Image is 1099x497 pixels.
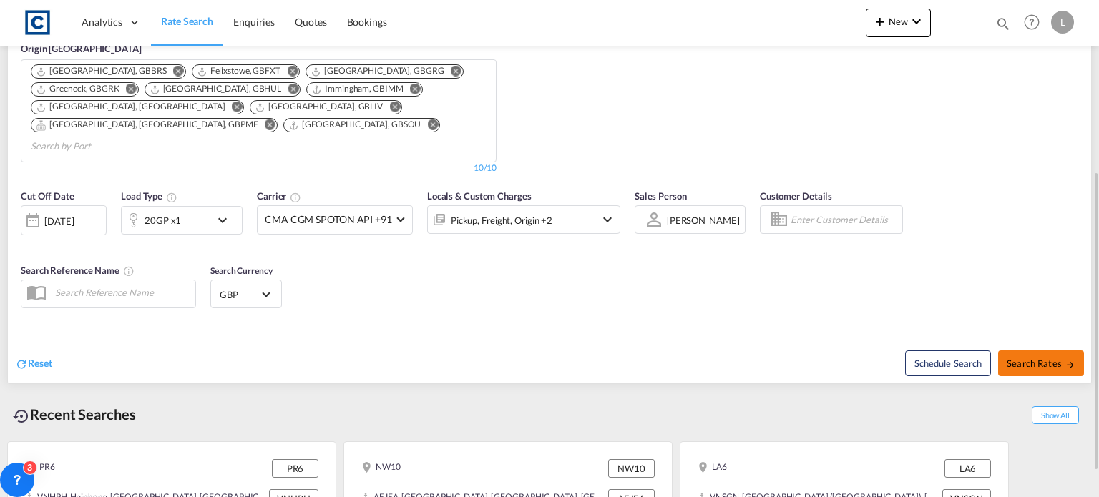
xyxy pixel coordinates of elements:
div: Pickup Freight Origin Origin Custom Factory Stuffing [451,210,552,230]
div: [DATE] [44,215,74,227]
div: Press delete to remove this chip. [311,83,406,95]
div: Bristol, GBBRS [36,65,167,77]
div: 20GP x1 [145,210,181,230]
span: GBP [220,288,260,301]
span: Search Currency [210,265,273,276]
div: L [1051,11,1074,34]
span: Show All [1032,406,1079,424]
div: Hull, GBHUL [150,83,282,95]
span: Help [1020,10,1044,34]
button: Remove [222,101,243,115]
md-chips-wrap: Chips container. Use arrow keys to select chips. [29,60,489,158]
button: Remove [418,119,439,133]
div: NW10 [361,459,401,478]
div: Help [1020,10,1051,36]
button: Remove [255,119,277,133]
span: Customer Details [760,190,832,202]
md-select: Sales Person: Lynsey Heaton [665,210,741,230]
div: London Gateway Port, GBLGP [36,101,225,113]
div: Press delete to remove this chip. [36,65,170,77]
div: Press delete to remove this chip. [36,83,122,95]
span: Quotes [295,16,326,28]
div: 20GP x1icon-chevron-down [121,206,243,235]
button: Remove [441,65,463,79]
input: Chips input. [31,135,167,158]
span: Locals & Custom Charges [427,190,532,202]
div: Greenock, GBGRK [36,83,119,95]
button: Remove [278,65,299,79]
div: Liverpool, GBLIV [255,101,383,113]
span: Search Reference Name [21,265,135,276]
img: 1fdb9190129311efbfaf67cbb4249bed.jpeg [21,6,54,39]
div: Felixstowe, GBFXT [197,65,280,77]
md-icon: Your search will be saved by the below given name [123,265,135,277]
div: icon-magnify [995,16,1011,37]
div: icon-refreshReset [15,356,52,372]
md-icon: icon-backup-restore [13,408,30,425]
button: Remove [278,83,300,97]
input: Search Reference Name [48,282,195,303]
div: Press delete to remove this chip. [311,65,447,77]
button: Remove [380,101,401,115]
div: [PERSON_NAME] [667,215,740,226]
div: LA6 [698,459,727,478]
md-icon: icon-chevron-down [599,211,616,228]
span: Enquiries [233,16,275,28]
md-datepicker: Select [21,234,31,253]
span: Reset [28,357,52,369]
input: Enter Customer Details [791,209,898,230]
button: Note: By default Schedule search will only considerorigin ports, destination ports and cut off da... [905,350,991,376]
md-icon: icon-plus 400-fg [871,13,889,30]
span: Load Type [121,190,177,202]
div: LA6 [944,459,991,478]
div: PR6 [272,459,318,478]
div: Southampton, GBSOU [288,119,421,131]
div: Press delete to remove this chip. [36,101,228,113]
md-icon: icon-chevron-down [908,13,925,30]
span: Cut Off Date [21,190,74,202]
div: [DATE] [21,205,107,235]
span: Bookings [347,16,387,28]
span: Origin [GEOGRAPHIC_DATA] [21,43,142,54]
span: CMA CGM SPOTON API +91 [265,212,392,227]
md-select: Select Currency: £ GBPUnited Kingdom Pound [218,284,274,305]
button: Search Ratesicon-arrow-right [998,350,1084,376]
span: Analytics [82,15,122,29]
div: PR6 [25,459,55,478]
div: Immingham, GBIMM [311,83,403,95]
div: Press delete to remove this chip. [150,83,285,95]
div: Press delete to remove this chip. [288,119,424,131]
div: Recent Searches [7,398,142,430]
div: 10/10 [474,162,497,174]
div: Grangemouth, GBGRG [311,65,444,77]
span: New [871,16,925,27]
button: Remove [117,83,138,97]
span: Search Rates [1007,358,1075,369]
button: icon-plus 400-fgNewicon-chevron-down [866,9,931,37]
button: Remove [401,83,422,97]
button: Remove [164,65,185,79]
div: Pickup Freight Origin Origin Custom Factory Stuffingicon-chevron-down [427,205,620,234]
div: NW10 [608,459,655,478]
md-icon: icon-chevron-down [214,212,238,229]
div: Press delete to remove this chip. [197,65,283,77]
md-icon: icon-arrow-right [1065,360,1075,370]
span: Carrier [257,190,301,202]
div: Press delete to remove this chip. [36,119,261,131]
div: Press delete to remove this chip. [255,101,386,113]
span: Rate Search [161,15,213,27]
md-icon: icon-information-outline [166,192,177,203]
div: Portsmouth, HAM, GBPME [36,119,258,131]
md-icon: icon-magnify [995,16,1011,31]
md-icon: icon-refresh [15,358,28,370]
md-icon: The selected Trucker/Carrierwill be displayed in the rate results If the rates are from another f... [290,192,301,203]
span: Sales Person [635,190,687,202]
